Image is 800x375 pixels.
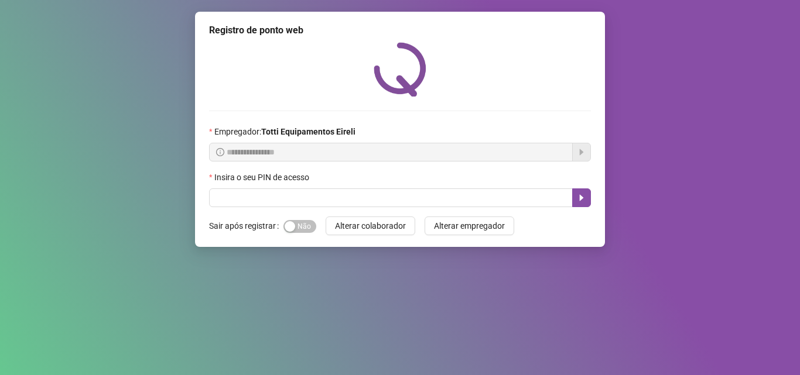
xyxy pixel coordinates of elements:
label: Sair após registrar [209,216,283,235]
img: QRPoint [374,42,426,97]
label: Insira o seu PIN de acesso [209,171,317,184]
button: Alterar colaborador [326,216,415,235]
div: Registro de ponto web [209,23,591,37]
span: Alterar colaborador [335,219,406,232]
button: Alterar empregador [425,216,514,235]
span: caret-right [577,193,586,202]
span: Alterar empregador [434,219,505,232]
span: info-circle [216,148,224,156]
span: Empregador : [214,125,355,138]
strong: Totti Equipamentos Eireli [261,127,355,136]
